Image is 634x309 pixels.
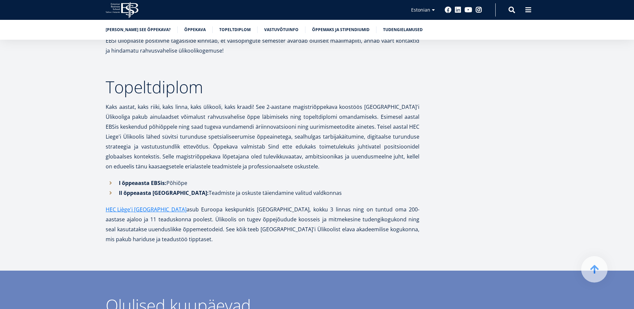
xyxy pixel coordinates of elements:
[383,26,423,33] a: Tudengielamused
[106,204,419,244] p: asub Euroopa keskpunktis [GEOGRAPHIC_DATA], kokku 3 linnas ning on tuntud oma 200-aastase ajaloo ...
[106,36,419,56] p: EBSi üliõpilaste positiivne tagasiside kinnitab, et välisõpingute semester avardab oluliselt maai...
[106,26,171,33] a: [PERSON_NAME] see õppekava?
[119,189,209,197] strong: II õppeaasta [GEOGRAPHIC_DATA]:
[106,188,419,198] li: Teadmiste ja oskuste täiendamine valitud valdkonnas
[264,26,299,33] a: Vastuvõtuinfo
[219,26,251,33] a: Topeltdiplom
[106,79,419,95] h2: Topeltdiplom
[475,7,482,13] a: Instagram
[106,178,419,188] li: Põhiõpe
[106,204,187,214] a: HEC Liège'i [GEOGRAPHIC_DATA]
[106,102,419,171] p: Kaks aastat, kaks riiki, kaks linna, kaks ülikooli, kaks kraadi! See 2-aastane magistriõppekava k...
[445,7,451,13] a: Facebook
[184,26,206,33] a: Õppekava
[157,0,187,6] span: Perekonnanimi
[312,26,370,33] a: Õppemaks ja stipendiumid
[455,7,461,13] a: Linkedin
[465,7,472,13] a: Youtube
[119,179,166,187] strong: I õppeaasta EBSis:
